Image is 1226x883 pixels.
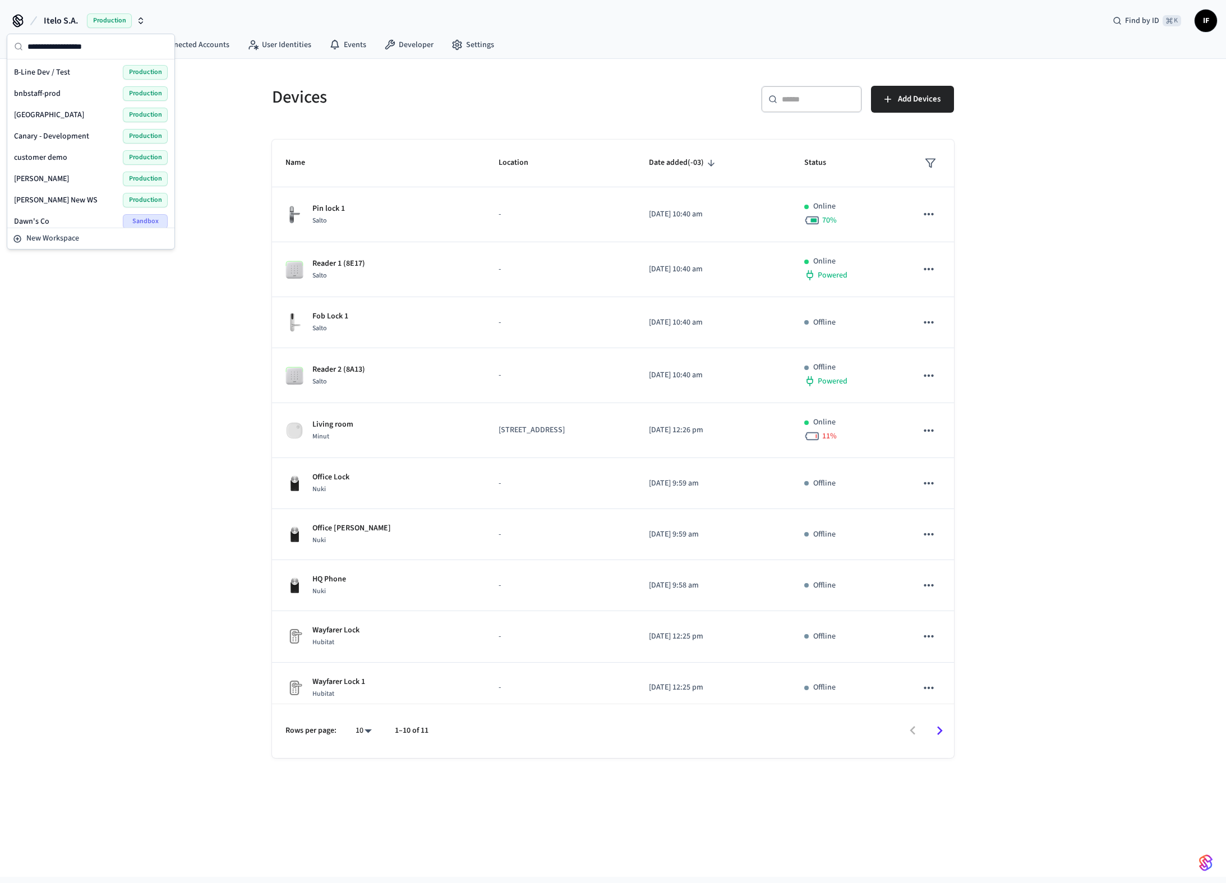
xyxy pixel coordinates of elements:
[312,523,391,534] p: Office [PERSON_NAME]
[285,679,303,697] img: Placeholder Lock Image
[44,14,78,27] span: Itelo S.A.
[813,478,836,489] p: Offline
[312,471,349,483] p: Office Lock
[822,431,837,442] span: 11 %
[1104,11,1190,31] div: Find by ID⌘ K
[499,263,621,275] p: -
[123,129,168,144] span: Production
[14,173,69,184] span: [PERSON_NAME]
[123,214,168,229] span: Sandbox
[649,263,777,275] p: [DATE] 10:40 am
[649,154,718,172] span: Date added(-03)
[312,203,345,215] p: Pin lock 1
[123,193,168,207] span: Production
[375,35,443,55] a: Developer
[312,586,326,596] span: Nuki
[14,152,67,163] span: customer demo
[804,154,841,172] span: Status
[285,154,320,172] span: Name
[1196,11,1216,31] span: IF
[285,205,303,224] img: salto_escutcheon_pin
[312,676,365,688] p: Wayfarer Lock 1
[14,88,61,99] span: bnbstaff-prod
[123,172,168,186] span: Production
[312,216,327,225] span: Salto
[813,256,836,267] p: Online
[312,574,346,585] p: HQ Phone
[499,317,621,329] p: -
[285,422,303,440] img: Minut Sensor
[285,367,303,385] img: salto_wallreader_pin
[285,576,303,594] img: Nuki Smart Lock 3.0 Pro Black, Front
[499,369,621,381] p: -
[499,682,621,694] p: -
[499,209,621,220] p: -
[312,271,327,280] span: Salto
[312,323,327,333] span: Salto
[649,529,777,540] p: [DATE] 9:59 am
[238,35,320,55] a: User Identities
[7,59,174,228] div: Suggestions
[26,233,79,244] span: New Workspace
[649,209,777,220] p: [DATE] 10:40 am
[1195,10,1217,32] button: IF
[14,109,84,121] span: [GEOGRAPHIC_DATA]
[499,424,621,436] p: [STREET_ADDRESS]
[649,317,777,329] p: [DATE] 10:40 am
[649,478,777,489] p: [DATE] 9:59 am
[312,484,326,494] span: Nuki
[649,369,777,381] p: [DATE] 10:40 am
[499,631,621,642] p: -
[813,631,836,642] p: Offline
[499,529,621,540] p: -
[443,35,503,55] a: Settings
[312,535,326,545] span: Nuki
[818,376,847,387] span: Powered
[272,86,606,109] h5: Devices
[813,682,836,694] p: Offline
[1199,854,1213,872] img: SeamLogoGradient.69752ec5.svg
[272,140,954,714] table: sticky table
[87,13,132,28] span: Production
[312,377,327,386] span: Salto
[320,35,375,55] a: Events
[312,625,359,636] p: Wayfarer Lock
[312,364,365,376] p: Reader 2 (8A13)
[123,86,168,101] span: Production
[123,65,168,80] span: Production
[312,258,365,270] p: Reader 1 (8E17)
[285,525,303,543] img: Nuki Smart Lock 3.0 Pro Black, Front
[822,215,837,226] span: 70 %
[499,154,543,172] span: Location
[350,723,377,739] div: 10
[14,216,49,227] span: Dawn's Co
[285,313,303,332] img: salto_escutcheon
[813,417,836,428] p: Online
[813,201,836,212] p: Online
[395,725,428,737] p: 1–10 of 11
[813,580,836,591] p: Offline
[123,150,168,165] span: Production
[499,580,621,591] p: -
[312,311,348,322] p: Fob Lock 1
[312,689,334,699] span: Hubitat
[813,529,836,540] p: Offline
[649,424,777,436] p: [DATE] 12:26 pm
[649,631,777,642] p: [DATE] 12:25 pm
[312,432,329,441] span: Minut
[649,682,777,694] p: [DATE] 12:25 pm
[813,362,836,373] p: Offline
[8,229,173,248] button: New Workspace
[927,718,953,744] button: Go to next page
[123,108,168,122] span: Production
[649,580,777,591] p: [DATE] 9:58 am
[312,637,334,647] span: Hubitat
[499,478,621,489] p: -
[137,35,238,55] a: Connected Accounts
[1163,15,1181,26] span: ⌘ K
[898,92,941,107] span: Add Devices
[14,67,70,78] span: B-Line Dev / Test
[14,195,98,206] span: [PERSON_NAME] New WS
[813,317,836,329] p: Offline
[285,474,303,492] img: Nuki Smart Lock 3.0 Pro Black, Front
